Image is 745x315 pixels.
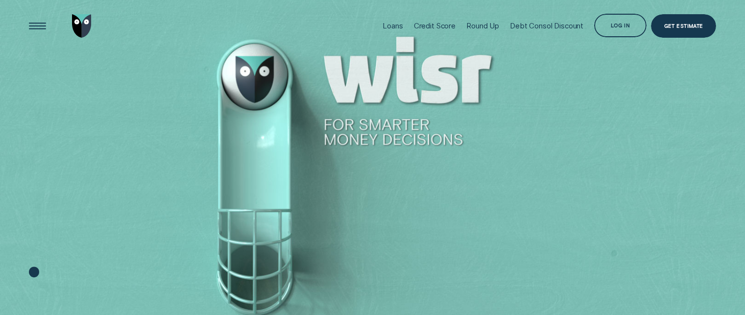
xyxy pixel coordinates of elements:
[72,14,92,38] img: Wisr
[651,14,716,38] a: Get Estimate
[510,21,583,30] div: Debt Consol Discount
[383,21,403,30] div: Loans
[466,21,499,30] div: Round Up
[594,14,647,37] button: Log in
[414,21,456,30] div: Credit Score
[25,14,49,38] button: Open Menu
